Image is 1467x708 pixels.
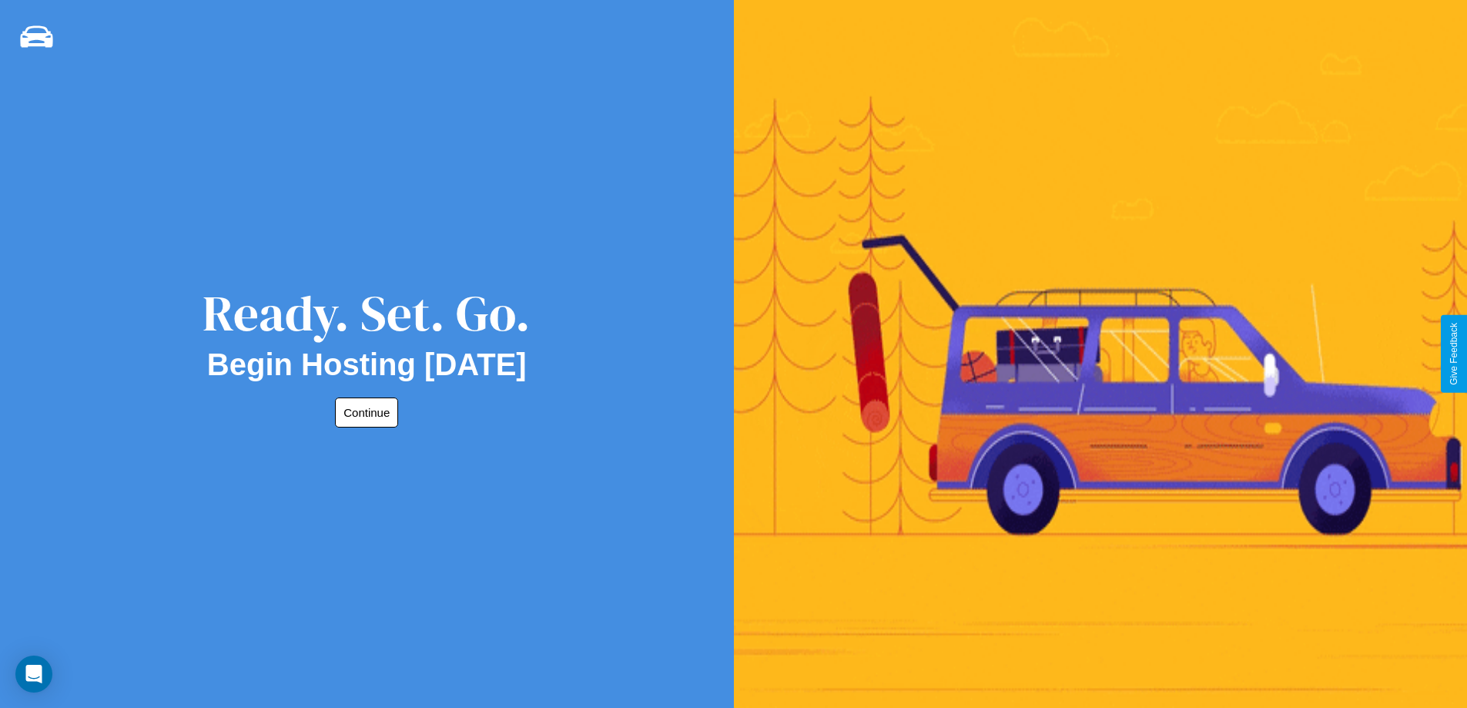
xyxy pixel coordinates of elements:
h2: Begin Hosting [DATE] [207,347,527,382]
div: Ready. Set. Go. [203,279,531,347]
button: Continue [335,398,398,428]
div: Open Intercom Messenger [15,656,52,693]
div: Give Feedback [1449,323,1459,385]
